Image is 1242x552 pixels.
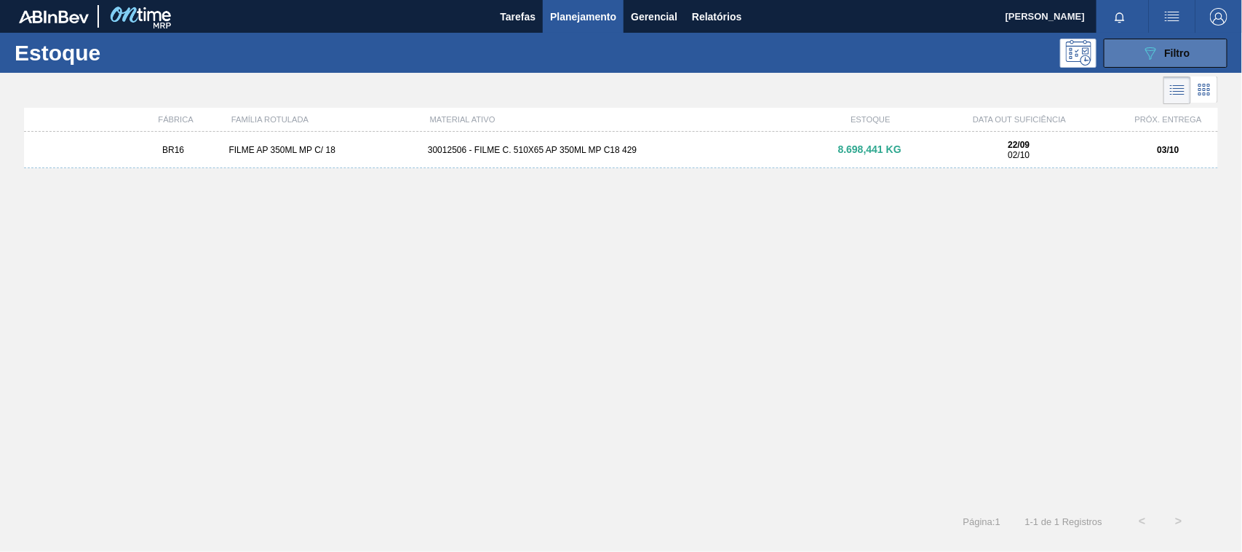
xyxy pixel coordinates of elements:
div: Visão em Cards [1191,76,1218,104]
img: Logout [1210,8,1227,25]
h1: Estoque [15,44,228,61]
div: FAMÍLIA ROTULADA [226,115,424,124]
div: Visão em Lista [1163,76,1191,104]
span: Relatórios [692,8,741,25]
div: 30012506 - FILME C. 510X65 AP 350ML MP C18 429 [422,145,820,155]
button: < [1124,503,1161,540]
button: > [1161,503,1197,540]
span: Planejamento [550,8,616,25]
button: Filtro [1104,39,1227,68]
img: userActions [1163,8,1181,25]
div: DATA OUT SUFICIÊNCIA [920,115,1119,124]
div: PRÓX. ENTREGA [1119,115,1218,124]
span: 02/10 [1008,150,1030,160]
span: 1 - 1 de 1 Registros [1022,516,1102,527]
span: BR16 [162,145,184,155]
img: TNhmsLtSVTkK8tSr43FrP2fwEKptu5GPRR3wAAAABJRU5ErkJggg== [19,10,89,23]
span: Filtro [1165,47,1190,59]
strong: 03/10 [1158,145,1179,155]
span: 8.698,441 KG [838,143,901,155]
div: MATERIAL ATIVO [424,115,821,124]
div: FÁBRICA [126,115,225,124]
span: Tarefas [500,8,536,25]
button: Notificações [1096,7,1143,27]
span: Gerencial [631,8,677,25]
div: FILME AP 350ML MP C/ 18 [223,145,421,155]
strong: 22/09 [1008,140,1030,150]
div: Pogramando: nenhum usuário selecionado [1060,39,1096,68]
div: ESTOQUE [821,115,920,124]
span: Página : 1 [963,516,1000,527]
